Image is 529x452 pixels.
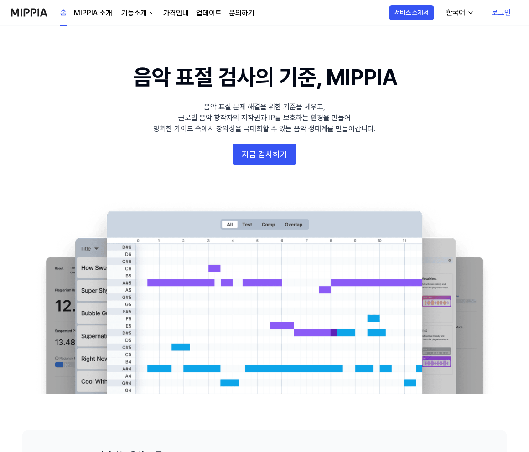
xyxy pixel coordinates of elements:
button: 서비스 소개서 [389,5,434,20]
a: 홈 [60,0,67,26]
a: 업데이트 [196,8,222,19]
div: 한국어 [444,7,467,18]
a: 가격안내 [163,8,189,19]
img: main Image [27,202,502,393]
a: MIPPIA 소개 [74,8,112,19]
div: 기능소개 [119,8,149,19]
div: 음악 표절 문제 해결을 위한 기준을 세우고, 글로벌 음악 창작자의 저작권과 IP를 보호하는 환경을 만들어 명확한 가이드 속에서 창의성을 극대화할 수 있는 음악 생태계를 만들어... [153,102,376,134]
button: 지금 검사하기 [233,144,296,165]
button: 한국어 [439,4,480,22]
button: 기능소개 [119,8,156,19]
h1: 음악 표절 검사의 기준, MIPPIA [133,62,396,92]
a: 문의하기 [229,8,254,19]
